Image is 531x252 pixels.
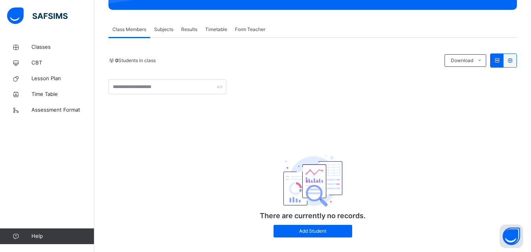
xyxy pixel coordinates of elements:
span: Results [181,26,197,33]
span: Students in class [115,57,156,64]
span: Help [31,232,94,240]
p: There are currently no records. [234,210,391,221]
div: There are currently no records. [234,133,391,246]
span: Timetable [205,26,227,33]
span: Add Student [279,228,346,235]
img: safsims [7,7,68,24]
img: classEmptyState.7d4ec5dc6d57f4e1adfd249b62c1c528.svg [283,155,342,207]
span: Assessment Format [31,106,94,114]
span: Time Table [31,90,94,98]
span: CBT [31,59,94,67]
span: Classes [31,43,94,51]
span: Form Teacher [235,26,265,33]
span: Class Members [112,26,146,33]
b: 0 [115,57,118,63]
span: Subjects [154,26,173,33]
span: Download [451,57,473,64]
button: Open asap [500,224,523,248]
span: Lesson Plan [31,75,94,83]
